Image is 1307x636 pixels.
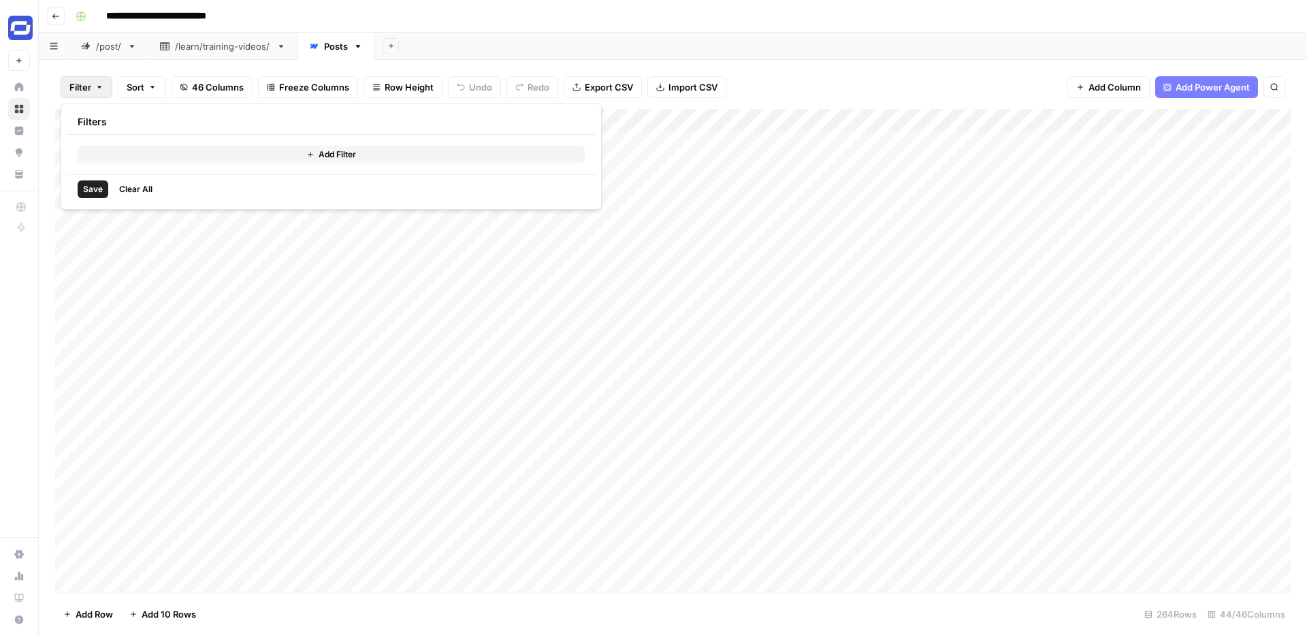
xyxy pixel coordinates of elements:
div: /learn/training-videos/ [175,39,271,53]
div: Posts [324,39,348,53]
button: Filter [61,76,112,98]
button: Save [78,180,108,198]
button: Add Power Agent [1155,76,1258,98]
button: Import CSV [647,76,726,98]
button: Export CSV [564,76,642,98]
a: Posts [297,33,374,60]
span: Export CSV [585,80,633,94]
a: Your Data [8,163,30,185]
div: 44/46 Columns [1202,603,1291,625]
button: Workspace: Synthesia [8,11,30,45]
button: Help + Support [8,609,30,631]
span: Redo [528,80,549,94]
button: Freeze Columns [258,76,358,98]
span: Import CSV [668,80,717,94]
span: Clear All [119,183,152,195]
button: Add 10 Rows [121,603,204,625]
div: Filters [67,110,596,135]
button: 46 Columns [171,76,253,98]
button: Undo [448,76,501,98]
span: Sort [127,80,144,94]
div: /post/ [96,39,122,53]
span: Add Row [76,607,113,621]
div: Filter [61,104,602,210]
span: Undo [469,80,492,94]
span: Row Height [385,80,434,94]
a: Home [8,76,30,98]
a: Usage [8,565,30,587]
a: /learn/training-videos/ [148,33,297,60]
a: Insights [8,120,30,142]
span: Add 10 Rows [142,607,196,621]
a: Settings [8,543,30,565]
a: Learning Hub [8,587,30,609]
span: Filter [69,80,91,94]
a: /post/ [69,33,148,60]
a: Opportunities [8,142,30,163]
button: Add Column [1067,76,1150,98]
button: Add Row [55,603,121,625]
span: 46 Columns [192,80,244,94]
span: Freeze Columns [279,80,349,94]
button: Clear All [114,180,158,198]
button: Row Height [364,76,442,98]
img: Synthesia Logo [8,16,33,40]
span: Save [83,183,103,195]
span: Add Column [1088,80,1141,94]
button: Add Filter [78,146,585,163]
div: 264 Rows [1139,603,1202,625]
span: Add Power Agent [1176,80,1250,94]
button: Redo [506,76,558,98]
span: Add Filter [319,148,356,161]
a: Browse [8,98,30,120]
button: Sort [118,76,165,98]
